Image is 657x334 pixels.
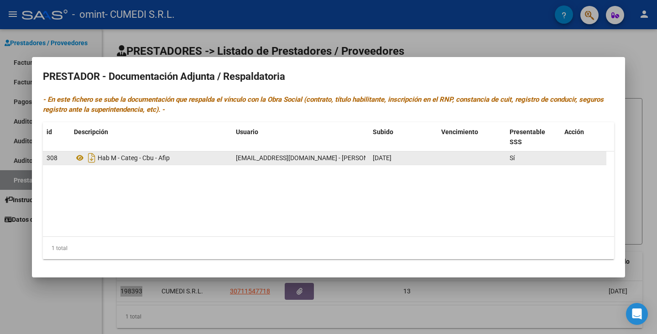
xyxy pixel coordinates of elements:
[47,128,52,136] span: id
[441,128,478,136] span: Vencimiento
[564,128,584,136] span: Acción
[74,128,108,136] span: Descripción
[43,237,614,260] div: 1 total
[506,122,561,152] datatable-header-cell: Presentable SSS
[70,122,232,152] datatable-header-cell: Descripción
[373,154,391,162] span: [DATE]
[232,122,369,152] datatable-header-cell: Usuario
[47,154,57,162] span: 308
[510,154,515,162] span: Sí
[236,154,391,162] span: [EMAIL_ADDRESS][DOMAIN_NAME] - [PERSON_NAME]
[86,151,98,165] i: Descargar documento
[43,68,614,85] h2: PRESTADOR - Documentación Adjunta / Respaldatoria
[43,122,70,152] datatable-header-cell: id
[510,128,545,146] span: Presentable SSS
[236,128,258,136] span: Usuario
[626,303,648,325] div: Open Intercom Messenger
[369,122,438,152] datatable-header-cell: Subido
[373,128,393,136] span: Subido
[561,122,606,152] datatable-header-cell: Acción
[98,154,170,162] span: Hab M - Categ - Cbu - Afip
[43,95,604,114] i: - En este fichero se sube la documentación que respalda el vínculo con la Obra Social (contrato, ...
[438,122,506,152] datatable-header-cell: Vencimiento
